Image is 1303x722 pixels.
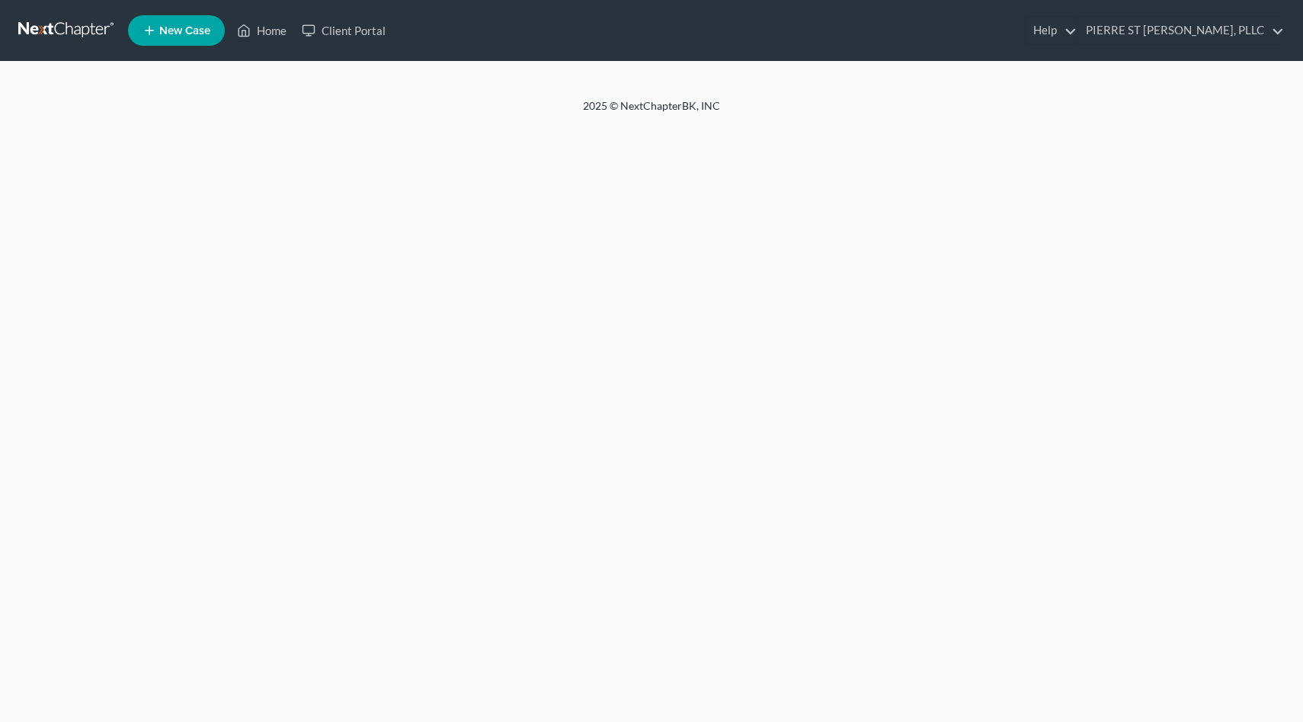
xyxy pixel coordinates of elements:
a: PIERRE ST [PERSON_NAME], PLLC [1078,17,1284,44]
a: Home [229,17,294,44]
new-legal-case-button: New Case [128,15,225,46]
div: 2025 © NextChapterBK, INC [217,98,1086,126]
a: Help [1026,17,1077,44]
a: Client Portal [294,17,393,44]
